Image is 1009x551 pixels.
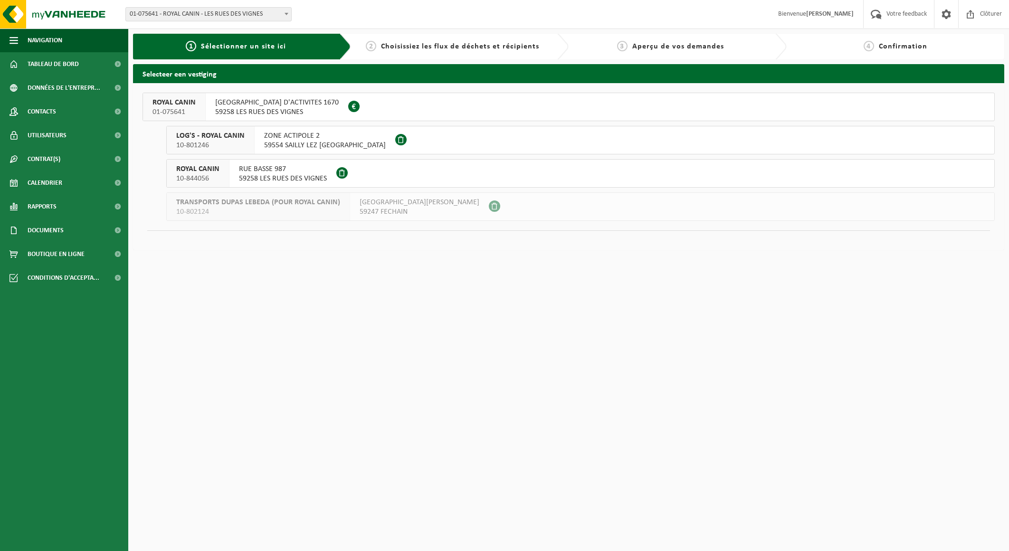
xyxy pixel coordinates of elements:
span: RUE BASSE 987 [239,164,327,174]
span: Confirmation [879,43,927,50]
span: Choisissiez les flux de déchets et récipients [381,43,539,50]
span: Boutique en ligne [28,242,85,266]
span: Documents [28,218,64,242]
span: 59247 FECHAIN [360,207,479,217]
span: ROYAL CANIN [176,164,219,174]
span: 59258 LES RUES DES VIGNES [215,107,339,117]
span: ROYAL CANIN [152,98,196,107]
span: 59554 SAILLY LEZ [GEOGRAPHIC_DATA] [264,141,386,150]
span: Navigation [28,28,62,52]
span: 1 [186,41,196,51]
h2: Selecteer een vestiging [133,64,1004,83]
span: 01-075641 - ROYAL CANIN - LES RUES DES VIGNES [125,7,292,21]
span: Conditions d'accepta... [28,266,99,290]
span: ZONE ACTIPOLE 2 [264,131,386,141]
strong: [PERSON_NAME] [806,10,854,18]
span: 59258 LES RUES DES VIGNES [239,174,327,183]
span: 10-844056 [176,174,219,183]
span: Données de l'entrepr... [28,76,100,100]
span: 01-075641 [152,107,196,117]
button: ROYAL CANIN 01-075641 [GEOGRAPHIC_DATA] D'ACTIVITES 167059258 LES RUES DES VIGNES [143,93,995,121]
button: ROYAL CANIN 10-844056 RUE BASSE 98759258 LES RUES DES VIGNES [166,159,995,188]
span: [GEOGRAPHIC_DATA][PERSON_NAME] [360,198,479,207]
span: 10-801246 [176,141,245,150]
span: Utilisateurs [28,123,67,147]
span: 4 [864,41,874,51]
span: 2 [366,41,376,51]
span: 01-075641 - ROYAL CANIN - LES RUES DES VIGNES [126,8,291,21]
span: [GEOGRAPHIC_DATA] D'ACTIVITES 1670 [215,98,339,107]
span: Tableau de bord [28,52,79,76]
span: 10-802124 [176,207,340,217]
span: Contrat(s) [28,147,60,171]
button: LOG'S - ROYAL CANIN 10-801246 ZONE ACTIPOLE 259554 SAILLY LEZ [GEOGRAPHIC_DATA] [166,126,995,154]
span: Sélectionner un site ici [201,43,286,50]
span: Aperçu de vos demandes [632,43,724,50]
span: LOG'S - ROYAL CANIN [176,131,245,141]
span: Rapports [28,195,57,218]
span: Calendrier [28,171,62,195]
span: Contacts [28,100,56,123]
span: 3 [617,41,628,51]
span: TRANSPORTS DUPAS LEBEDA (POUR ROYAL CANIN) [176,198,340,207]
